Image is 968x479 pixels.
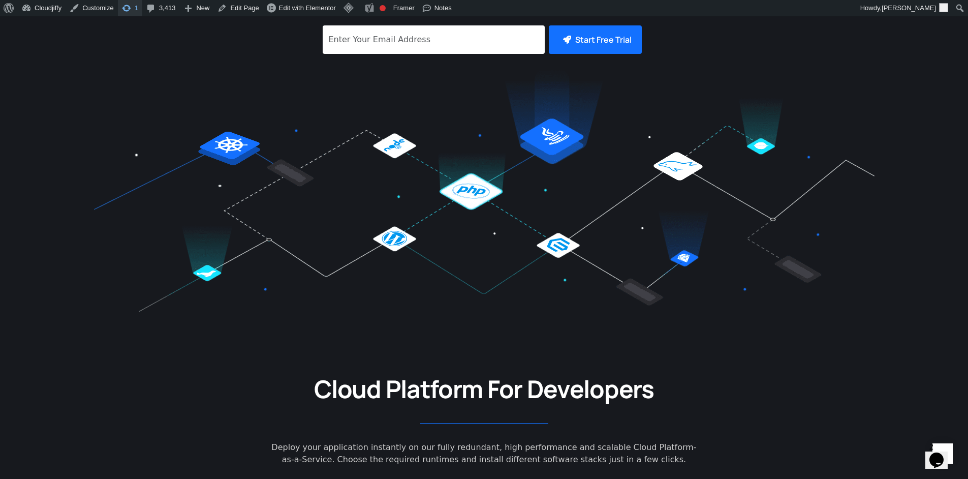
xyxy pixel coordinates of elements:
span: [PERSON_NAME] [882,4,936,12]
div: Focus keyphrase not set [380,5,386,11]
h2: Cloud Platform For Developers [164,373,804,405]
span: Edit with Elementor [279,4,336,12]
div: Deploy your application instantly on our fully redundant, high performance and scalable Cloud Pla... [164,441,804,466]
input: Enter Your Email Address [323,25,545,54]
button: Start Free Trial [549,25,642,54]
iframe: chat widget [925,438,958,469]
